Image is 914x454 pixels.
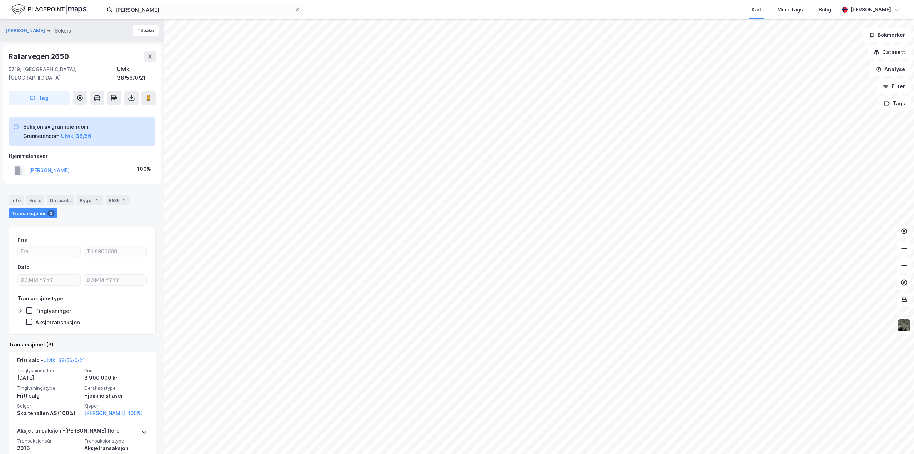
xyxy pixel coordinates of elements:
div: Tinglysninger [35,308,71,314]
div: [PERSON_NAME] [850,5,891,14]
button: Tags [878,96,911,111]
span: Pris [84,368,147,374]
div: 3 [47,210,55,217]
div: Rallarvegen 2650 [9,51,70,62]
span: Tinglysningstype [17,385,80,391]
button: Tilbake [133,25,159,36]
div: Hjemmelshaver [9,152,155,160]
div: Eiere [26,195,44,205]
div: 1 [93,197,100,204]
div: Dato [17,263,30,271]
div: Mine Tags [777,5,803,14]
span: Transaksjonstype [84,438,147,444]
img: 9k= [897,319,911,332]
div: 8 900 000 kr [84,374,147,382]
button: Analyse [870,62,911,76]
div: Pris [17,236,27,244]
button: Ulvik, 38/56 [61,132,91,140]
div: Skøitehallen AS (100%) [17,409,80,418]
button: [PERSON_NAME] [6,27,46,34]
div: Kart [752,5,762,14]
div: ESG [106,195,130,205]
div: Aksjetransaksjon - [PERSON_NAME] flere [17,426,120,438]
button: Tag [9,91,70,105]
img: logo.f888ab2527a4732fd821a326f86c7f29.svg [11,3,86,16]
div: Ulvik, 38/56/0/21 [117,65,156,82]
div: Seksjon av grunneiendom [23,123,91,131]
a: [PERSON_NAME] (100%) [84,409,147,418]
div: Transaksjoner [9,208,57,218]
input: Fra [18,246,80,257]
div: Hjemmelshaver [84,391,147,400]
button: Filter [877,79,911,94]
div: Datasett [47,195,74,205]
div: [DATE] [17,374,80,382]
div: Info [9,195,24,205]
div: 100% [137,165,151,173]
iframe: Chat Widget [878,420,914,454]
div: Grunneiendom [23,132,60,140]
div: Fritt salg [17,391,80,400]
span: Selger [17,403,80,409]
div: Seksjon [55,26,74,35]
span: Transaksjonsår [17,438,80,444]
div: Transaksjonstype [17,294,63,303]
div: 2016 [17,444,80,453]
input: DD.MM.YYYY [18,275,80,285]
div: Transaksjoner (3) [9,340,156,349]
input: DD.MM.YYYY [84,275,146,285]
span: Eierskapstype [84,385,147,391]
button: Bokmerker [863,28,911,42]
span: Tinglysningsdato [17,368,80,374]
input: Til 8900000 [84,246,146,257]
div: 5719, [GEOGRAPHIC_DATA], [GEOGRAPHIC_DATA] [9,65,117,82]
span: Kjøper [84,403,147,409]
input: Søk på adresse, matrikkel, gårdeiere, leietakere eller personer [112,4,295,15]
div: Bygg [77,195,103,205]
a: Ulvik, 38/56/0/21 [43,357,85,363]
div: 1 [120,197,127,204]
button: Datasett [868,45,911,59]
div: Bolig [819,5,831,14]
div: Aksjetransaksjon [84,444,147,453]
div: Aksjetransaksjon [35,319,80,326]
div: Fritt salg - [17,356,85,368]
